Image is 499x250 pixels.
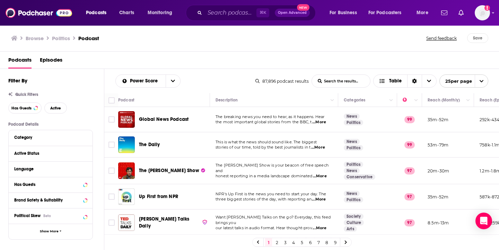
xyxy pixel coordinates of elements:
[307,238,314,247] a: 6
[275,9,310,17] button: Open AdvancedNew
[40,54,62,69] a: Episodes
[364,7,412,18] button: open menu
[14,135,82,140] div: Category
[290,238,297,247] a: 4
[428,142,448,148] p: 53m-79m
[118,136,135,153] img: The Daily
[256,8,269,17] span: ⌘ K
[148,8,172,18] span: Monitoring
[216,145,310,150] span: stories of our time, told by the best journalists in t
[115,7,138,18] a: Charts
[14,182,81,187] div: Has Guests
[78,35,99,42] h3: Podcast
[407,75,422,87] div: Sort Direction
[116,79,166,83] button: open menu
[119,8,134,18] span: Charts
[14,133,87,142] button: Category
[108,168,115,174] span: Toggle select row
[344,220,364,225] a: Culture
[6,6,72,19] img: Podchaser - Follow, Share and Rate Podcasts
[424,33,459,43] button: Send feedback
[43,214,51,218] div: Beta
[14,198,81,203] div: Brand Safety & Suitability
[428,220,449,226] p: 8.5m-13m
[130,79,160,83] span: Power Score
[14,196,87,204] a: Brand Safety & Suitability
[428,194,448,200] p: 35m-52m
[81,7,115,18] button: open menu
[192,5,322,21] div: Search podcasts, credits, & more...
[44,102,67,114] button: Active
[139,168,199,173] span: The [PERSON_NAME] Show
[368,8,402,18] span: For Podcasters
[216,96,238,104] div: Description
[166,75,180,87] button: open menu
[14,211,87,220] button: Political SkewBeta
[216,191,326,196] span: NPR's Up First is the news you need to start your day. The
[273,238,280,247] a: 2
[14,167,82,171] div: Language
[14,164,87,173] button: Language
[312,119,326,125] span: ...More
[313,225,326,231] span: ...More
[139,216,189,229] span: [PERSON_NAME] Talks Daily
[389,79,402,83] span: Table
[139,167,205,174] a: The [PERSON_NAME] Show
[344,96,365,104] div: Categories
[484,5,490,11] svg: Add a profile image
[313,173,327,179] span: ...More
[344,114,360,119] a: News
[8,122,93,127] p: Podcast Details
[8,54,32,69] a: Podcasts
[475,5,490,20] img: User Profile
[344,197,363,203] a: Politics
[404,167,415,174] p: 97
[282,238,289,247] a: 3
[475,213,492,229] div: Open Intercom Messenger
[118,214,135,231] img: TED Talks Daily
[344,139,360,144] a: News
[312,197,326,202] span: ...More
[330,8,357,18] span: For Business
[464,96,472,105] button: Column Actions
[344,226,357,232] a: Arts
[475,5,490,20] span: Logged in as LoriBecker
[216,114,324,119] span: The breaking news you need to hear, as it happens. Hear
[475,5,490,20] button: Show profile menu
[8,77,27,84] h2: Filter By
[344,214,364,219] a: Society
[216,163,329,173] span: The [PERSON_NAME] Show is your beacon of free speech and
[297,4,309,11] span: New
[118,188,135,205] img: Up First from NPR
[52,35,70,42] h1: Politics
[412,7,437,18] button: open menu
[255,79,309,84] div: 87,896 podcast results
[216,140,317,144] span: This is what the news should sound like. The biggest
[118,96,134,104] div: Podcast
[115,74,181,88] h2: Choose List sort
[108,142,115,148] span: Toggle select row
[438,7,450,19] a: Show notifications dropdown
[298,238,305,247] a: 5
[344,162,363,167] a: Politics
[278,11,307,15] span: Open Advanced
[118,111,135,128] a: Global News Podcast
[412,96,420,105] button: Column Actions
[139,116,189,122] span: Global News Podcast
[108,116,115,123] span: Toggle select row
[108,220,115,226] span: Toggle select row
[439,74,488,88] button: open menu
[428,96,460,104] div: Reach (Monthly)
[118,162,135,179] a: The Tucker Carlson Show
[14,149,87,158] button: Active Status
[467,33,488,43] button: Save
[344,174,375,180] a: Conservative
[404,193,415,200] p: 97
[14,213,41,218] span: Political Skew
